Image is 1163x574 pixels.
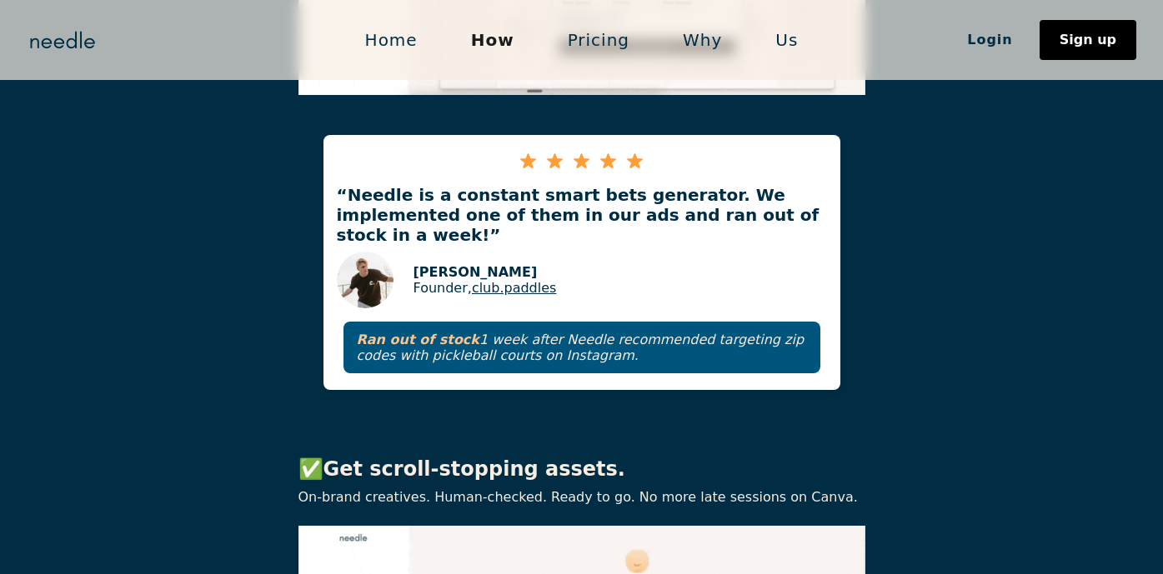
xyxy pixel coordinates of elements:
[414,280,557,296] p: Founder,
[444,22,541,57] a: How
[298,489,865,505] p: On-brand creatives. Human-checked. Ready to go. No more late sessions on Canva.
[1040,20,1136,60] a: Sign up
[1060,33,1116,47] div: Sign up
[357,332,480,347] strong: Ran out of stock
[749,22,825,57] a: Us
[472,280,557,296] a: club.paddles
[298,457,865,482] p: ✅
[323,457,625,481] strong: Get scroll-stopping assets.
[338,22,444,57] a: Home
[541,22,656,57] a: Pricing
[414,264,557,280] p: [PERSON_NAME]
[656,22,749,57] a: Why
[357,332,807,363] p: 1 week after Needle recommended targeting zip codes with pickleball courts on Instagram.
[323,185,840,245] p: “Needle is a constant smart bets generator. We implemented one of them in our ads and ran out of ...
[940,26,1040,54] a: Login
